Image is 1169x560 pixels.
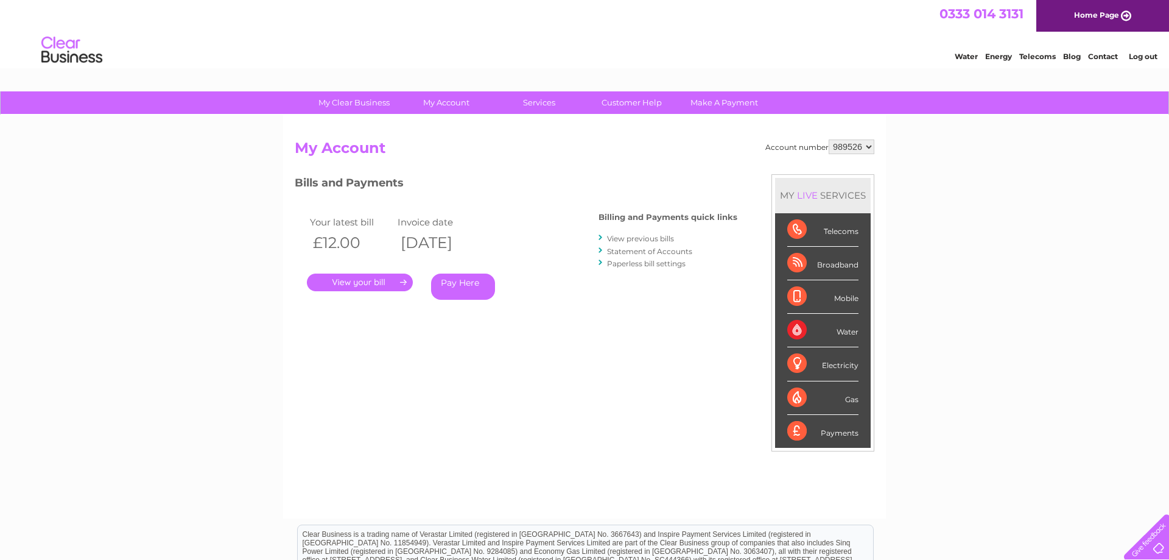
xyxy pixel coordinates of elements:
[395,230,482,255] th: [DATE]
[939,6,1023,21] a: 0333 014 3131
[607,234,674,243] a: View previous bills
[787,381,858,415] div: Gas
[298,7,873,59] div: Clear Business is a trading name of Verastar Limited (registered in [GEOGRAPHIC_DATA] No. 3667643...
[1088,52,1118,61] a: Contact
[295,140,874,163] h2: My Account
[787,247,858,280] div: Broadband
[787,347,858,381] div: Electricity
[674,91,774,114] a: Make A Payment
[1063,52,1081,61] a: Blog
[395,214,482,230] td: Invoice date
[985,52,1012,61] a: Energy
[955,52,978,61] a: Water
[307,274,413,291] a: .
[787,415,858,448] div: Payments
[307,230,395,255] th: £12.00
[599,213,737,222] h4: Billing and Payments quick links
[607,247,692,256] a: Statement of Accounts
[304,91,404,114] a: My Clear Business
[1019,52,1056,61] a: Telecoms
[765,140,874,154] div: Account number
[295,174,737,196] h3: Bills and Payments
[775,178,871,213] div: MY SERVICES
[787,280,858,314] div: Mobile
[41,32,103,69] img: logo.png
[431,274,495,300] a: Pay Here
[607,259,686,268] a: Paperless bill settings
[1129,52,1157,61] a: Log out
[307,214,395,230] td: Your latest bill
[795,190,820,201] div: LIVE
[581,91,682,114] a: Customer Help
[787,213,858,247] div: Telecoms
[396,91,497,114] a: My Account
[489,91,589,114] a: Services
[787,314,858,347] div: Water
